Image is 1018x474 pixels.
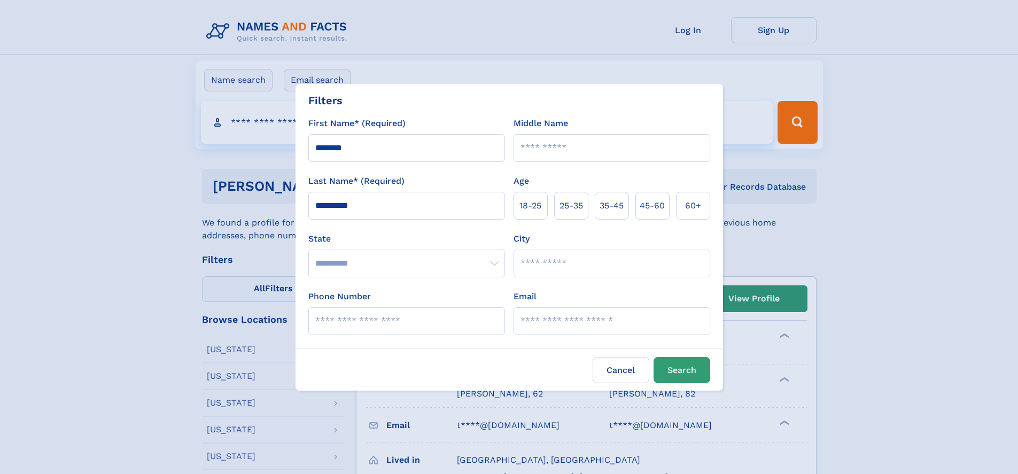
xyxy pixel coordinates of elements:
[514,175,529,188] label: Age
[514,290,537,303] label: Email
[308,117,406,130] label: First Name* (Required)
[308,175,405,188] label: Last Name* (Required)
[514,117,568,130] label: Middle Name
[559,199,583,212] span: 25‑35
[654,357,710,383] button: Search
[640,199,665,212] span: 45‑60
[308,232,505,245] label: State
[519,199,541,212] span: 18‑25
[308,92,343,108] div: Filters
[514,232,530,245] label: City
[600,199,624,212] span: 35‑45
[685,199,701,212] span: 60+
[308,290,371,303] label: Phone Number
[593,357,649,383] label: Cancel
